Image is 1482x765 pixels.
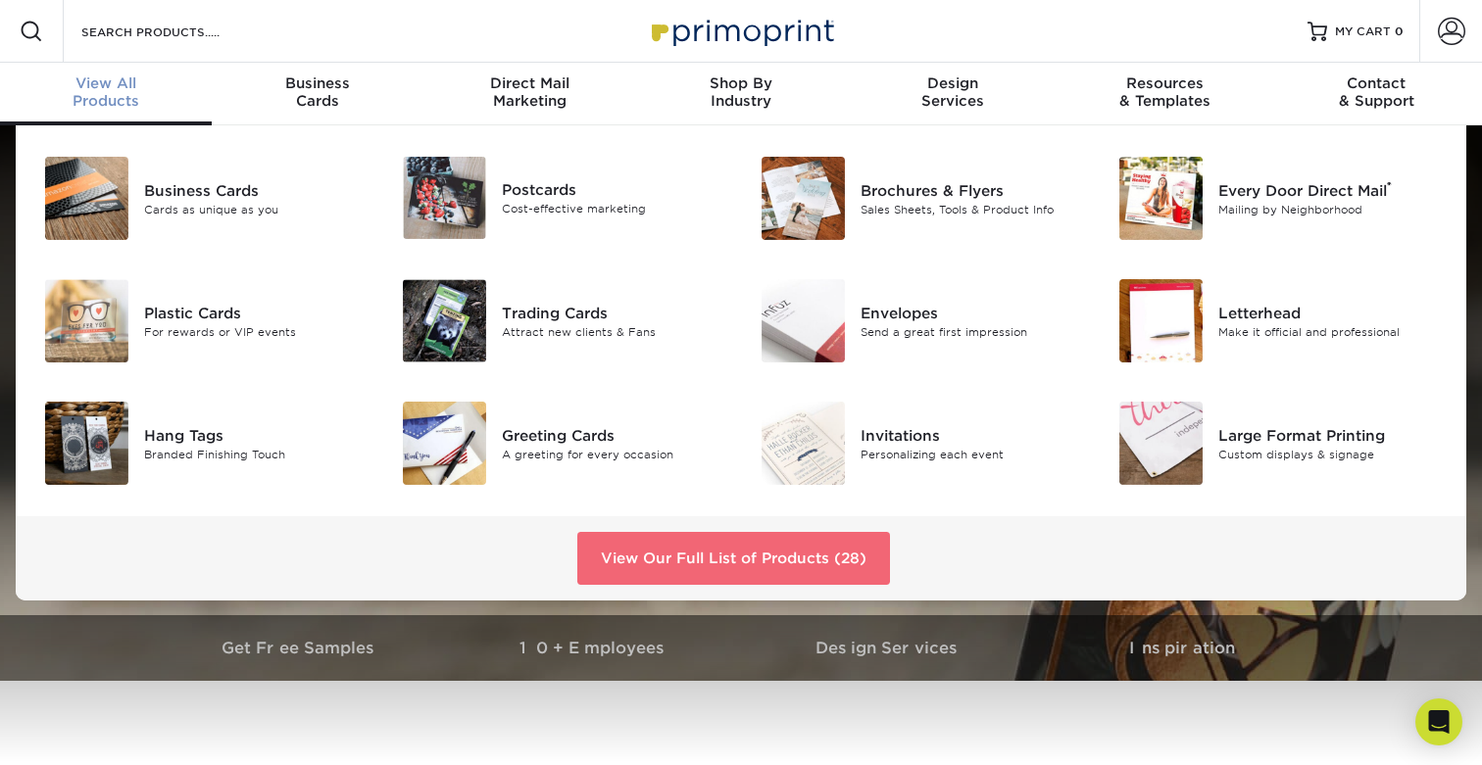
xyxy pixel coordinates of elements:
[1218,179,1443,201] div: Every Door Direct Mail
[1119,402,1203,485] img: Large Format Printing
[1114,394,1444,493] a: Large Format Printing Large Format Printing Custom displays & signage
[144,446,369,462] div: Branded Finishing Touch
[1114,271,1444,370] a: Letterhead Letterhead Make it official and professional
[762,279,845,362] img: Envelopes
[1218,446,1443,462] div: Custom displays & signage
[756,271,1085,370] a: Envelopes Envelopes Send a great first impression
[1059,74,1270,110] div: & Templates
[1270,74,1482,92] span: Contact
[1218,424,1443,446] div: Large Format Printing
[762,157,845,240] img: Brochures & Flyers
[398,271,727,370] a: Trading Cards Trading Cards Attract new clients & Fans
[212,74,423,110] div: Cards
[1270,63,1482,125] a: Contact& Support
[45,279,128,362] img: Plastic Cards
[756,149,1085,248] a: Brochures & Flyers Brochures & Flyers Sales Sheets, Tools & Product Info
[1395,24,1404,38] span: 0
[144,179,369,201] div: Business Cards
[39,149,369,248] a: Business Cards Business Cards Cards as unique as you
[398,149,727,247] a: Postcards Postcards Cost-effective marketing
[403,279,486,362] img: Trading Cards
[144,201,369,217] div: Cards as unique as you
[847,74,1059,110] div: Services
[1270,74,1482,110] div: & Support
[212,74,423,92] span: Business
[423,74,635,110] div: Marketing
[1119,157,1203,240] img: Every Door Direct Mail
[861,446,1085,462] div: Personalizing each event
[45,157,128,240] img: Business Cards
[577,532,890,585] a: View Our Full List of Products (28)
[643,10,839,52] img: Primoprint
[502,323,726,340] div: Attract new clients & Fans
[144,424,369,446] div: Hang Tags
[403,157,486,239] img: Postcards
[1218,201,1443,217] div: Mailing by Neighborhood
[756,394,1085,493] a: Invitations Invitations Personalizing each event
[1218,302,1443,323] div: Letterhead
[398,394,727,493] a: Greeting Cards Greeting Cards A greeting for every occasion
[403,402,486,485] img: Greeting Cards
[39,271,369,370] a: Plastic Cards Plastic Cards For rewards or VIP events
[861,179,1085,201] div: Brochures & Flyers
[502,179,726,201] div: Postcards
[861,323,1085,340] div: Send a great first impression
[1218,323,1443,340] div: Make it official and professional
[1415,698,1462,745] div: Open Intercom Messenger
[502,201,726,217] div: Cost-effective marketing
[45,402,128,485] img: Hang Tags
[212,63,423,125] a: BusinessCards
[144,302,369,323] div: Plastic Cards
[39,394,369,493] a: Hang Tags Hang Tags Branded Finishing Touch
[861,424,1085,446] div: Invitations
[762,402,845,485] img: Invitations
[861,201,1085,217] div: Sales Sheets, Tools & Product Info
[502,302,726,323] div: Trading Cards
[635,63,847,125] a: Shop ByIndustry
[635,74,847,110] div: Industry
[79,20,271,43] input: SEARCH PRODUCTS.....
[144,323,369,340] div: For rewards or VIP events
[861,302,1085,323] div: Envelopes
[502,446,726,462] div: A greeting for every occasion
[635,74,847,92] span: Shop By
[423,74,635,92] span: Direct Mail
[847,63,1059,125] a: DesignServices
[1059,63,1270,125] a: Resources& Templates
[847,74,1059,92] span: Design
[1059,74,1270,92] span: Resources
[1335,24,1391,40] span: MY CART
[1114,149,1444,248] a: Every Door Direct Mail Every Door Direct Mail® Mailing by Neighborhood
[1387,179,1392,193] sup: ®
[1119,279,1203,362] img: Letterhead
[502,424,726,446] div: Greeting Cards
[423,63,635,125] a: Direct MailMarketing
